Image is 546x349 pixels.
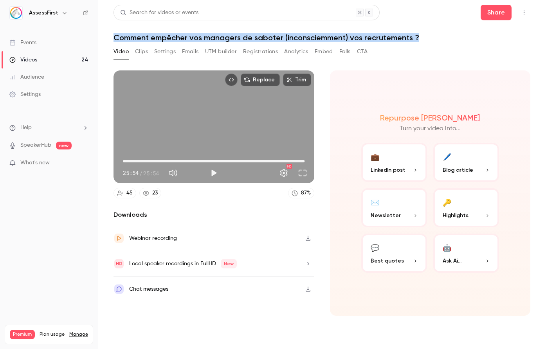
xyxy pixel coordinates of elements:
[443,241,451,254] div: 🤖
[361,143,427,182] button: 💼LinkedIn post
[357,45,368,58] button: CTA
[315,45,333,58] button: Embed
[154,45,176,58] button: Settings
[205,45,237,58] button: UTM builder
[481,5,512,20] button: Share
[295,165,310,181] button: Full screen
[143,169,159,177] span: 25:54
[206,165,222,181] button: Play
[443,196,451,208] div: 🔑
[361,234,427,273] button: 💬Best quotes
[288,188,314,198] a: 87%
[241,74,280,86] button: Replace
[243,45,278,58] button: Registrations
[225,74,238,86] button: Embed video
[123,169,159,177] div: 25:54
[371,166,405,174] span: LinkedIn post
[443,166,473,174] span: Blog article
[139,188,161,198] a: 23
[114,45,129,58] button: Video
[129,234,177,243] div: Webinar recording
[518,6,530,19] button: Top Bar Actions
[9,73,44,81] div: Audience
[433,188,499,227] button: 🔑Highlights
[301,189,311,197] div: 87 %
[371,196,379,208] div: ✉️
[114,188,136,198] a: 45
[79,160,88,167] iframe: Noticeable Trigger
[371,257,404,265] span: Best quotes
[443,151,451,163] div: 🖊️
[139,169,142,177] span: /
[69,331,88,338] a: Manage
[283,74,311,86] button: Trim
[114,210,314,219] h2: Downloads
[126,189,133,197] div: 45
[339,45,351,58] button: Polls
[10,330,35,339] span: Premium
[152,189,158,197] div: 23
[20,124,32,132] span: Help
[361,188,427,227] button: ✉️Newsletter
[371,241,379,254] div: 💬
[56,142,72,149] span: new
[276,165,292,181] button: Settings
[9,56,37,64] div: Videos
[443,257,461,265] span: Ask Ai...
[129,259,237,268] div: Local speaker recordings in FullHD
[433,143,499,182] button: 🖊️Blog article
[20,141,51,149] a: SpeakerHub
[123,169,139,177] span: 25:54
[120,9,198,17] div: Search for videos or events
[20,159,50,167] span: What's new
[9,90,41,98] div: Settings
[114,33,530,42] h1: Comment empêcher vos managers de saboter (inconsciemment) vos recrutements ?
[433,234,499,273] button: 🤖Ask Ai...
[129,284,168,294] div: Chat messages
[284,45,308,58] button: Analytics
[10,7,22,19] img: AssessFirst
[9,39,36,47] div: Events
[371,211,401,219] span: Newsletter
[9,124,88,132] li: help-dropdown-opener
[40,331,65,338] span: Plan usage
[443,211,469,219] span: Highlights
[182,45,198,58] button: Emails
[400,124,461,133] p: Turn your video into...
[135,45,148,58] button: Clips
[380,113,480,122] h2: Repurpose [PERSON_NAME]
[287,164,292,169] div: HD
[371,151,379,163] div: 💼
[29,9,58,17] h6: AssessFirst
[165,165,181,181] button: Mute
[221,259,237,268] span: New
